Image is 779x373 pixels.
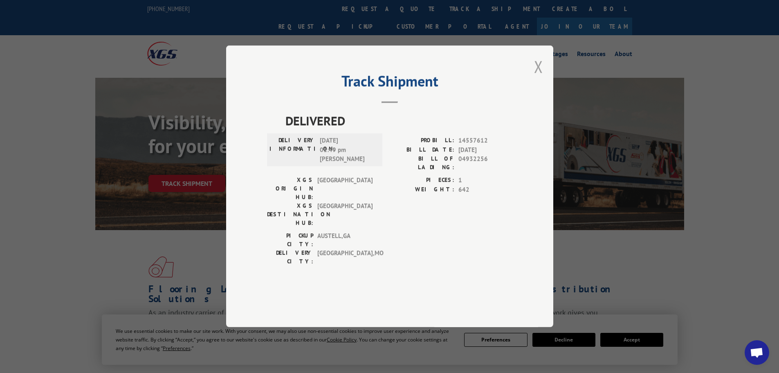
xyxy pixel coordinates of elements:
[267,232,313,249] label: PICKUP CITY:
[745,340,769,365] div: Open chat
[267,75,512,91] h2: Track Shipment
[390,155,454,172] label: BILL OF LADING:
[458,176,512,185] span: 1
[390,185,454,194] label: WEIGHT:
[390,136,454,146] label: PROBILL:
[269,136,316,164] label: DELIVERY INFORMATION:
[267,249,313,266] label: DELIVERY CITY:
[267,176,313,202] label: XGS ORIGIN HUB:
[320,136,375,164] span: [DATE] 01:49 pm [PERSON_NAME]
[317,249,373,266] span: [GEOGRAPHIC_DATA] , MO
[285,112,512,130] span: DELIVERED
[458,155,512,172] span: 04932256
[317,202,373,228] span: [GEOGRAPHIC_DATA]
[390,176,454,185] label: PIECES:
[390,145,454,155] label: BILL DATE:
[458,145,512,155] span: [DATE]
[317,232,373,249] span: AUSTELL , GA
[534,56,543,77] button: Close modal
[458,136,512,146] span: 14557612
[317,176,373,202] span: [GEOGRAPHIC_DATA]
[458,185,512,194] span: 642
[267,202,313,228] label: XGS DESTINATION HUB:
